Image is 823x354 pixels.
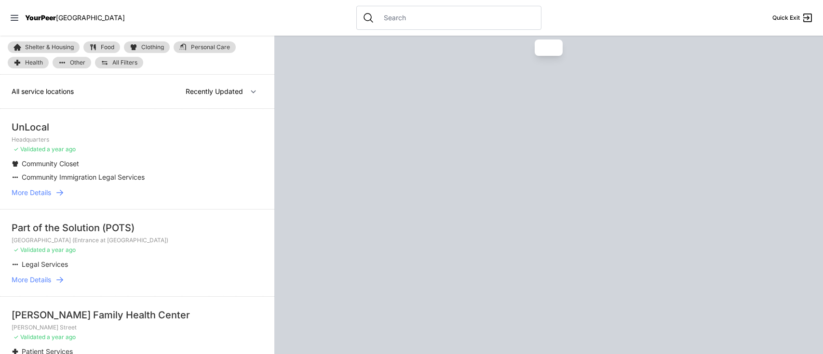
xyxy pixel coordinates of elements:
[378,13,535,23] input: Search
[25,44,74,50] span: Shelter & Housing
[8,57,49,68] a: Health
[12,308,263,322] div: [PERSON_NAME] Family Health Center
[141,44,164,50] span: Clothing
[22,173,145,181] span: Community Immigration Legal Services
[56,13,125,22] span: [GEOGRAPHIC_DATA]
[13,246,45,253] span: ✓ Validated
[25,15,125,21] a: YourPeer[GEOGRAPHIC_DATA]
[124,41,170,53] a: Clothing
[12,188,263,197] a: More Details
[12,275,51,285] span: More Details
[25,60,43,66] span: Health
[12,87,74,95] span: All service locations
[101,44,114,50] span: Food
[12,188,51,197] span: More Details
[772,14,800,22] span: Quick Exit
[47,333,76,341] span: a year ago
[112,60,137,66] span: All Filters
[772,12,813,24] a: Quick Exit
[13,145,45,153] span: ✓ Validated
[12,275,263,285] a: More Details
[12,324,263,331] p: [PERSON_NAME] Street
[70,60,85,66] span: Other
[174,41,236,53] a: Personal Care
[83,41,120,53] a: Food
[95,57,143,68] a: All Filters
[22,159,79,168] span: Community Closet
[191,44,230,50] span: Personal Care
[12,120,263,134] div: UnLocal
[47,145,76,153] span: a year ago
[25,13,56,22] span: YourPeer
[8,41,80,53] a: Shelter & Housing
[47,246,76,253] span: a year ago
[12,236,263,244] p: [GEOGRAPHIC_DATA] (Entrance at [GEOGRAPHIC_DATA])
[22,260,68,268] span: Legal Services
[53,57,91,68] a: Other
[12,221,263,235] div: Part of the Solution (POTS)
[13,333,45,341] span: ✓ Validated
[12,136,263,144] p: Headquarters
